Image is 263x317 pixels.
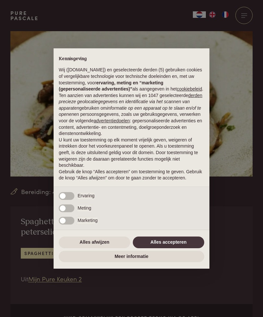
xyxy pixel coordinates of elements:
[188,92,203,99] button: derden
[78,217,97,224] span: Marketing
[59,251,204,262] button: Meer informatie
[59,237,130,248] button: Alles afwijzen
[78,205,91,212] span: Meting
[59,169,204,181] p: Gebruik de knop “Alles accepteren” om toestemming te geven. Gebruik de knop “Alles afwijzen” om d...
[78,193,94,199] span: Ervaring
[59,99,190,111] em: precieze geolocatiegegevens en identificatie via het scannen van apparaten
[59,80,163,92] strong: ervaring, meting en “marketing (gepersonaliseerde advertenties)”
[59,56,204,62] h2: Kennisgeving
[59,105,201,117] em: informatie op een apparaat op te slaan en/of te openen
[59,67,204,92] p: Wij ([DOMAIN_NAME]) en geselecteerde derden (5) gebruiken cookies of vergelijkbare technologie vo...
[177,86,202,91] a: cookiebeleid
[133,237,204,248] button: Alles accepteren
[59,92,204,137] p: Ten aanzien van advertenties kunnen wij en 1047 geselecteerde gebruiken om en persoonsgegevens, z...
[59,137,204,169] p: U kunt uw toestemming op elk moment vrijelijk geven, weigeren of intrekken door het voorkeurenpan...
[94,118,130,124] button: advertentiedoelen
